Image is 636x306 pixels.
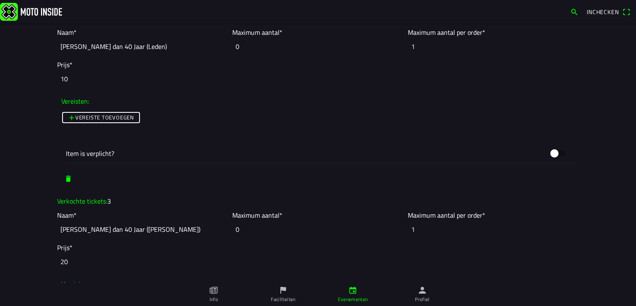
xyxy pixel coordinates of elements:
[62,112,140,123] ion-button: Vereiste toevoegen
[566,5,583,19] a: search
[57,253,579,271] input: Prijs
[210,296,218,303] ion-label: Info
[408,37,579,56] input: Maximum aantal per order
[61,96,89,106] ion-label: Vereisten:
[57,37,228,56] input: Naam
[57,243,72,253] ion-label: Prijs*
[338,296,368,303] ion-label: Evenementen
[348,286,357,295] ion-icon: calendar
[408,220,579,238] input: Maximum aantal per order
[209,286,218,295] ion-icon: paper
[107,196,111,206] ion-text: 3
[408,210,485,220] ion-label: Maximum aantal per order*
[57,210,77,220] ion-label: Naam*
[66,148,545,158] ion-label: Item is verplicht?
[232,37,403,56] input: Maximum aantal
[232,210,282,220] ion-label: Maximum aantal*
[57,196,111,206] ion-label: Verkochte tickets:
[61,279,89,289] ion-label: Vereisten:
[232,27,282,37] ion-label: Maximum aantal*
[587,7,619,16] span: Inchecken
[583,5,634,19] a: Incheckenqr scanner
[232,220,403,238] input: Maximum aantal
[57,27,77,37] ion-label: Naam*
[415,296,430,303] ion-label: Profiel
[279,286,288,295] ion-icon: flag
[271,296,295,303] ion-label: Faciliteiten
[57,60,72,70] ion-label: Prijs*
[57,70,579,88] input: Prijs
[57,220,228,238] input: Naam
[418,286,427,295] ion-icon: person
[408,27,485,37] ion-label: Maximum aantal per order*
